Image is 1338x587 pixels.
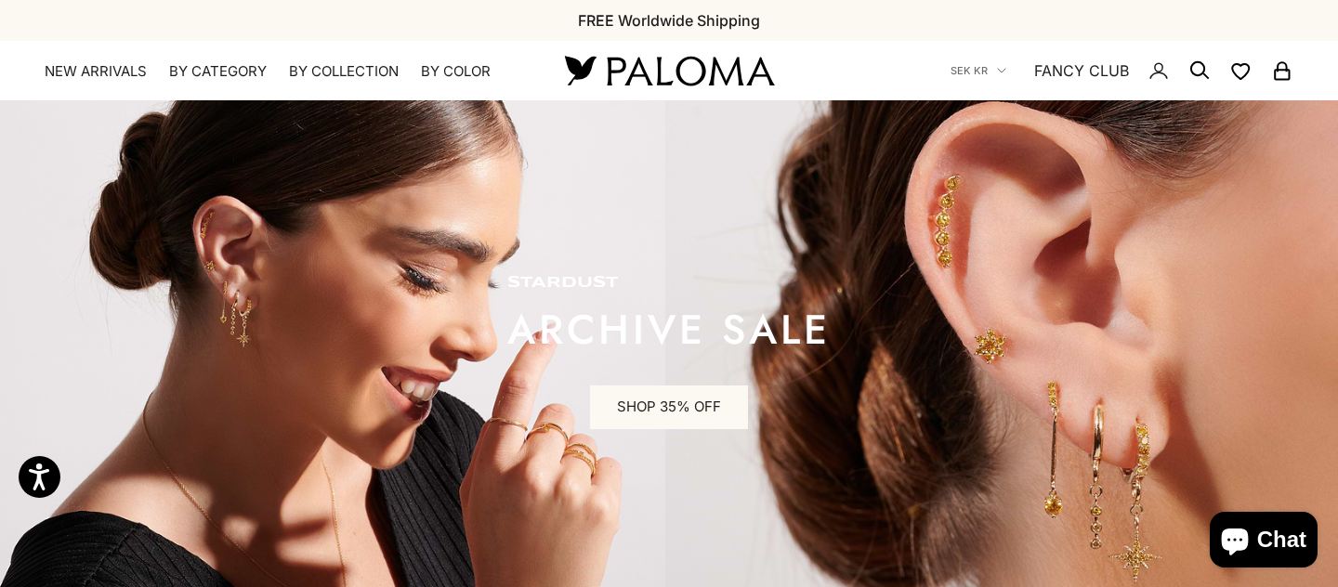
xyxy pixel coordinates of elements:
[951,41,1293,100] nav: Secondary navigation
[421,62,491,81] summary: By Color
[578,8,760,33] p: FREE Worldwide Shipping
[289,62,399,81] summary: By Collection
[507,311,831,348] p: ARCHIVE SALE
[590,385,748,430] a: SHOP 35% OFF
[45,62,147,81] a: NEW ARRIVALS
[169,62,267,81] summary: By Category
[45,62,520,81] nav: Primary navigation
[1204,512,1323,572] inbox-online-store-chat: Shopify online store chat
[951,62,1006,79] button: SEK kr
[507,274,831,293] p: STARDUST
[1034,59,1129,83] a: FANCY CLUB
[951,62,988,79] span: SEK kr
